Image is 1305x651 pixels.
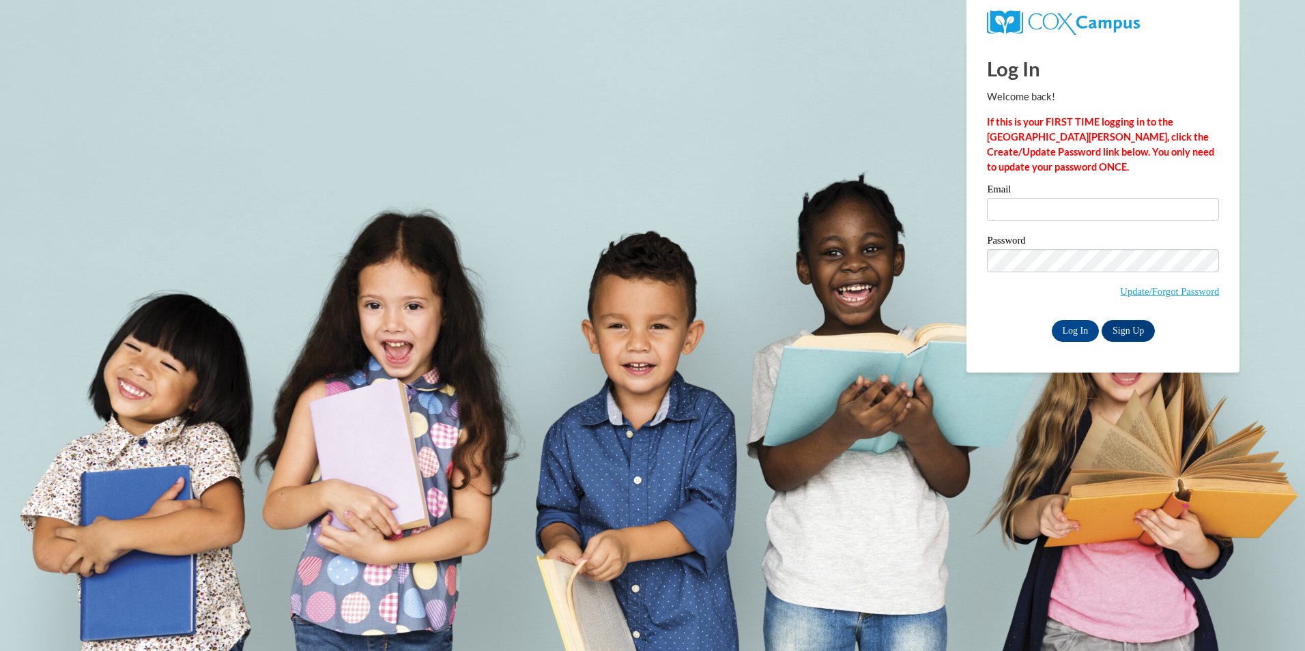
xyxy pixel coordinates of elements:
img: COX Campus [987,10,1139,35]
a: Sign Up [1102,320,1155,342]
a: COX Campus [987,16,1139,27]
a: Update/Forgot Password [1120,286,1219,297]
label: Password [987,235,1219,249]
input: Log In [1052,320,1100,342]
h1: Log In [987,55,1219,83]
p: Welcome back! [987,89,1219,104]
strong: If this is your FIRST TIME logging in to the [GEOGRAPHIC_DATA][PERSON_NAME], click the Create/Upd... [987,116,1214,173]
label: Email [987,184,1219,198]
